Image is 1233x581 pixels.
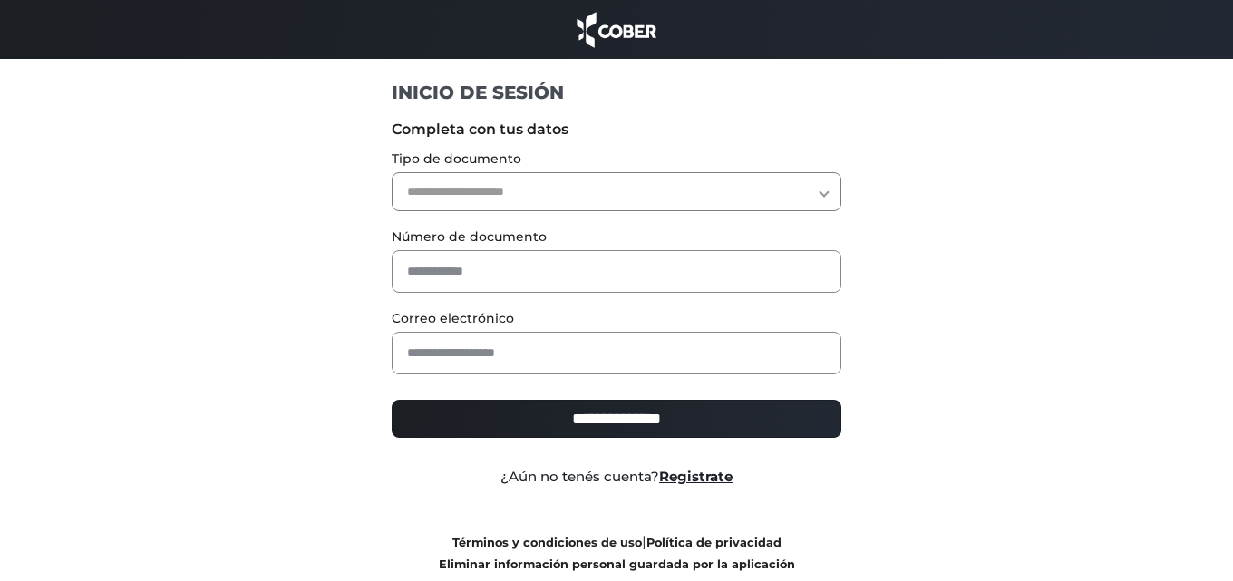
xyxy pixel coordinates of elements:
[392,309,842,328] label: Correo electrónico
[392,150,842,169] label: Tipo de documento
[572,9,661,50] img: cober_marca.png
[392,81,842,104] h1: INICIO DE SESIÓN
[378,467,856,488] div: ¿Aún no tenés cuenta?
[646,536,782,549] a: Política de privacidad
[452,536,642,549] a: Términos y condiciones de uso
[659,468,733,485] a: Registrate
[378,531,856,575] div: |
[439,557,795,571] a: Eliminar información personal guardada por la aplicación
[392,119,842,140] label: Completa con tus datos
[392,228,842,247] label: Número de documento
